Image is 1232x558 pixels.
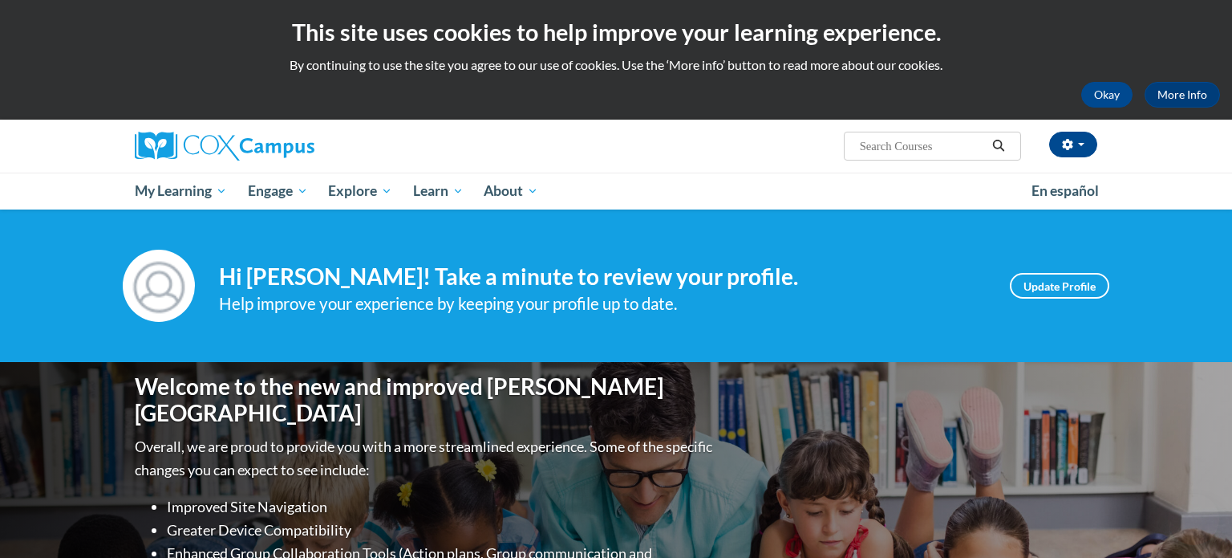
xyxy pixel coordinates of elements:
button: Search [987,136,1011,156]
button: Okay [1081,82,1133,108]
a: Update Profile [1010,273,1109,299]
a: Engage [237,173,318,210]
a: Explore [318,173,403,210]
img: Cox Campus [135,132,314,161]
a: Learn [403,173,474,210]
span: Explore [328,181,392,201]
input: Search Courses [858,136,987,156]
div: Help improve your experience by keeping your profile up to date. [219,291,986,317]
img: Profile Image [123,250,195,322]
iframe: Button to launch messaging window [1168,494,1219,545]
span: En español [1031,182,1099,199]
a: En español [1021,174,1109,208]
h4: Hi [PERSON_NAME]! Take a minute to review your profile. [219,263,986,291]
h2: This site uses cookies to help improve your learning experience. [12,16,1220,48]
div: Main menu [111,173,1121,210]
span: Learn [413,181,464,201]
a: More Info [1145,82,1220,108]
button: Account Settings [1049,132,1097,157]
span: My Learning [135,181,227,201]
p: Overall, we are proud to provide you with a more streamlined experience. Some of the specific cha... [135,435,716,482]
h1: Welcome to the new and improved [PERSON_NAME][GEOGRAPHIC_DATA] [135,373,716,427]
a: Cox Campus [135,132,440,161]
li: Greater Device Compatibility [167,519,716,542]
span: About [484,181,538,201]
p: By continuing to use the site you agree to our use of cookies. Use the ‘More info’ button to read... [12,56,1220,74]
a: About [474,173,549,210]
a: My Learning [124,173,237,210]
span: Engage [248,181,308,201]
li: Improved Site Navigation [167,495,716,519]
